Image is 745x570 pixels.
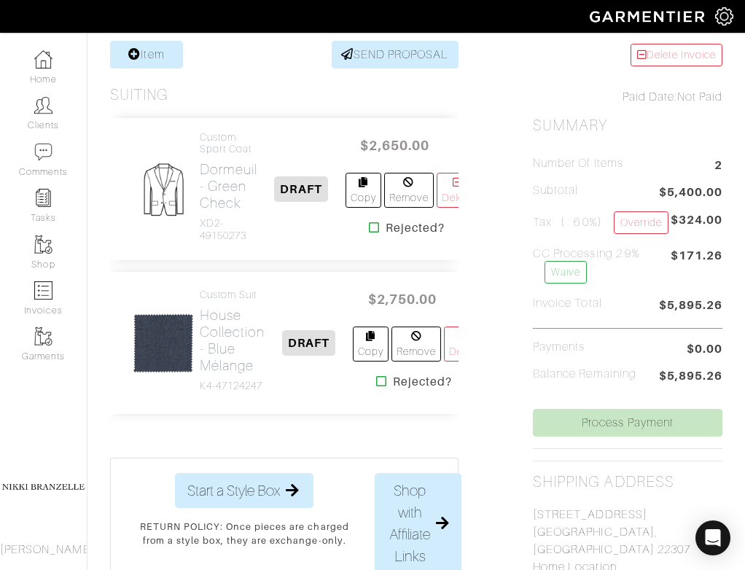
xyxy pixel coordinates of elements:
[533,340,585,354] h5: Payments
[34,281,52,300] img: orders-icon-0abe47150d42831381b5fb84f609e132dff9fe21cb692f30cb5eec754e2cba89.png
[133,159,194,220] img: Mens_SportCoat-80010867aa4725b62b9a09ffa5103b2b3040b5cb37876859cbf8e78a4e2258a7.png
[533,297,602,311] h5: Invoice Total
[110,86,168,104] h3: Suiting
[687,340,722,358] span: $0.00
[200,289,265,301] h4: Custom Suit
[614,211,668,234] a: Override
[533,409,722,437] a: Process Payment
[282,330,335,356] span: DRAFT
[695,520,730,555] div: Open Intercom Messenger
[391,327,441,362] a: Remove
[533,117,722,135] h2: Summary
[175,473,313,508] button: Start a Style Box
[659,184,722,203] span: $5,400.00
[137,520,352,547] p: RETURN POLICY: Once pieces are charged from a style box, they are exchange-only.
[110,41,183,69] a: Item
[582,4,715,29] img: garmentier-logo-header-white-b43fb05a5012e4ada735d5af1a66efaba907eab6374d6393d1fbf88cb4ef424d.png
[533,157,623,171] h5: Number of Items
[671,211,722,229] span: $324.00
[715,7,733,26] img: gear-icon-white-bd11855cb880d31180b6d7d6211b90ccbf57a29d726f0c71d8c61bd08dd39cc2.png
[545,261,587,284] a: Waive
[533,473,674,491] h2: Shipping Address
[187,480,280,501] span: Start a Style Box
[200,161,257,211] h2: Dormeuil - Green Check
[353,327,389,362] a: Copy
[659,367,722,387] span: $5,895.26
[387,480,433,567] span: Shop with Affiliate Links
[444,327,485,362] a: Delete
[659,297,722,316] span: $5,895.26
[34,189,52,207] img: reminder-icon-8004d30b9f0a5d33ae49ab947aed9ed385cf756f9e5892f1edd6e32f2345188e.png
[346,173,381,208] a: Copy
[533,211,668,234] h5: Tax ( : 6.0%)
[133,313,194,374] img: JevvuycJeUUhU4MJzunVNN6G
[34,235,52,254] img: garments-icon-b7da505a4dc4fd61783c78ac3ca0ef83fa9d6f193b1c9dc38574b1d14d53ca28.png
[351,130,439,161] span: $2,650.00
[533,88,722,106] div: Not Paid
[34,143,52,161] img: comment-icon-a0a6a9ef722e966f86d9cbdc48e553b5cf19dbc54f86b18d962a5391bc8f6eb6.png
[332,41,459,69] a: SEND PROPOSAL
[200,217,257,242] h4: XD2-49150273
[34,50,52,69] img: dashboard-icon-dbcd8f5a0b271acd01030246c82b418ddd0df26cd7fceb0bd07c9910d44c42f6.png
[533,247,671,284] h5: CC Processing 2.9%
[200,131,257,156] h4: Custom Sport Coat
[34,327,52,345] img: garments-icon-b7da505a4dc4fd61783c78ac3ca0ef83fa9d6f193b1c9dc38574b1d14d53ca28.png
[671,247,722,289] span: $171.26
[200,131,257,242] a: Custom Sport Coat Dormeuil - Green Check XD2-49150273
[393,373,452,391] strong: Rejected?
[386,219,445,237] strong: Rejected?
[533,367,636,381] h5: Balance Remaining
[437,173,477,208] a: Delete
[631,44,722,66] a: Delete Invoice
[200,289,265,392] a: Custom Suit House Collection - Blue Mélange K4-47124247
[274,176,327,202] span: DRAFT
[714,157,722,176] span: 2
[533,184,578,198] h5: Subtotal
[34,96,52,114] img: clients-icon-6bae9207a08558b7cb47a8932f037763ab4055f8c8b6bfacd5dc20c3e0201464.png
[200,307,265,374] h2: House Collection - Blue Mélange
[200,380,265,392] h4: K4-47124247
[384,173,434,208] a: Remove
[359,284,446,315] span: $2,750.00
[623,90,677,104] span: Paid Date:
